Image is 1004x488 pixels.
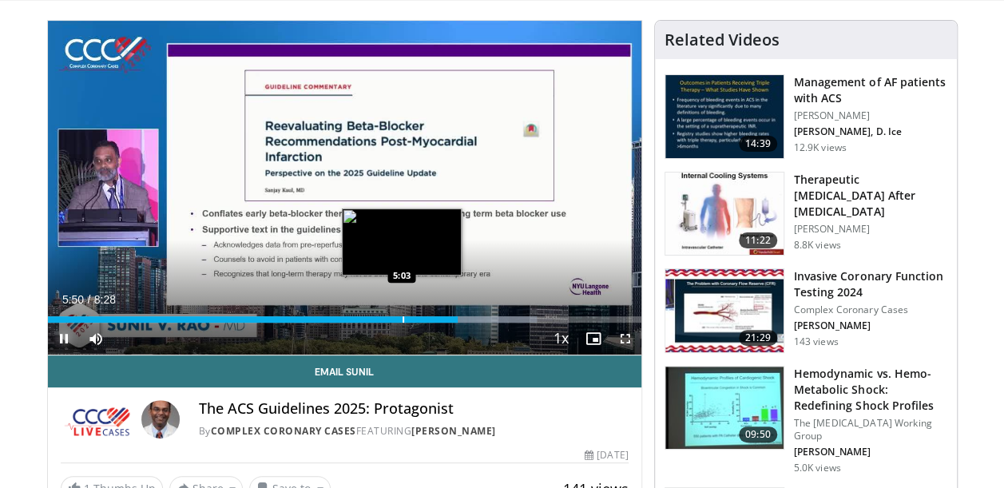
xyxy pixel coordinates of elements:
[211,424,356,438] a: Complex Coronary Cases
[80,323,112,355] button: Mute
[739,427,777,442] span: 09:50
[665,30,780,50] h4: Related Videos
[794,125,947,138] p: [PERSON_NAME], D. Ice
[739,136,777,152] span: 14:39
[48,355,641,387] a: Email Sunil
[794,172,947,220] h3: Therapeutic [MEDICAL_DATA] After [MEDICAL_DATA]
[665,367,784,450] img: 2496e462-765f-4e8f-879f-a0c8e95ea2b6.150x105_q85_crop-smart_upscale.jpg
[199,400,629,418] h4: The ACS Guidelines 2025: Protagonist
[794,141,847,154] p: 12.9K views
[794,109,947,122] p: [PERSON_NAME]
[609,323,641,355] button: Fullscreen
[61,400,135,438] img: Complex Coronary Cases
[411,424,496,438] a: [PERSON_NAME]
[48,316,641,323] div: Progress Bar
[94,293,116,306] span: 8:28
[62,293,84,306] span: 5:50
[665,269,784,352] img: 29018604-ad88-4fab-821f-042c17100d81.150x105_q85_crop-smart_upscale.jpg
[577,323,609,355] button: Enable picture-in-picture mode
[794,335,839,348] p: 143 views
[546,323,577,355] button: Playback Rate
[794,239,841,252] p: 8.8K views
[665,173,784,256] img: 243698_0002_1.png.150x105_q85_crop-smart_upscale.jpg
[794,462,841,474] p: 5.0K views
[665,74,947,159] a: 14:39 Management of AF patients with ACS [PERSON_NAME] [PERSON_NAME], D. Ice 12.9K views
[665,366,947,474] a: 09:50 Hemodynamic vs. Hemo-Metabolic Shock: Redefining Shock Profiles The [MEDICAL_DATA] Working ...
[794,223,947,236] p: [PERSON_NAME]
[665,268,947,353] a: 21:29 Invasive Coronary Function Testing 2024 Complex Coronary Cases [PERSON_NAME] 143 views
[794,304,947,316] p: Complex Coronary Cases
[794,446,947,458] p: [PERSON_NAME]
[665,172,947,256] a: 11:22 Therapeutic [MEDICAL_DATA] After [MEDICAL_DATA] [PERSON_NAME] 8.8K views
[342,208,462,276] img: image.jpeg
[48,21,641,355] video-js: Video Player
[794,74,947,106] h3: Management of AF patients with ACS
[585,448,628,462] div: [DATE]
[794,319,947,332] p: [PERSON_NAME]
[794,366,947,414] h3: Hemodynamic vs. Hemo-Metabolic Shock: Redefining Shock Profiles
[141,400,180,438] img: Avatar
[739,330,777,346] span: 21:29
[665,75,784,158] img: bKdxKv0jK92UJBOH4xMDoxOjBrO-I4W8.150x105_q85_crop-smart_upscale.jpg
[88,293,91,306] span: /
[794,268,947,300] h3: Invasive Coronary Function Testing 2024
[199,424,629,438] div: By FEATURING
[48,323,80,355] button: Pause
[739,232,777,248] span: 11:22
[794,417,947,442] p: The [MEDICAL_DATA] Working Group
